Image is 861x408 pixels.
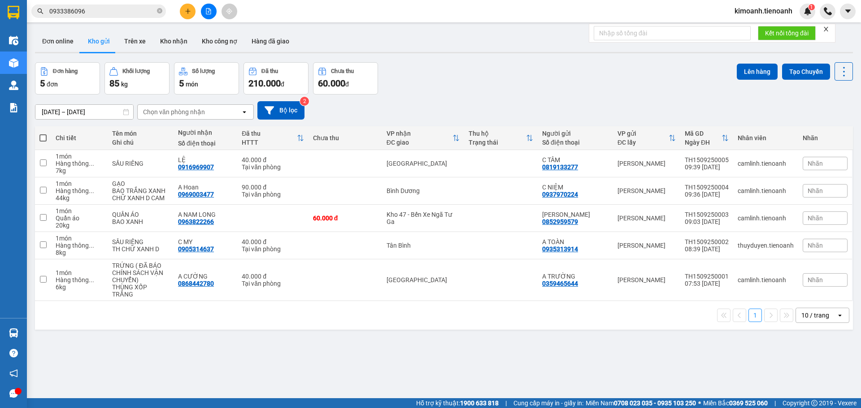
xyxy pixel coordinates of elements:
span: ⚪️ [698,401,701,405]
img: phone-icon [824,7,832,15]
div: camlinh.tienoanh [738,187,794,194]
button: Kho công nợ [195,30,244,52]
div: 6 kg [56,283,103,291]
div: Trạng thái [469,139,526,146]
button: Tạo Chuyến [782,64,830,80]
div: 1 món [56,207,103,215]
span: close-circle [157,8,162,13]
div: 1 món [56,153,103,160]
div: 40.000 đ [242,238,304,245]
button: Bộ lọc [257,101,304,120]
div: Hàng thông thường [56,187,103,194]
div: TRỨNG ( ĐÃ BÁO CHÍNH SÁCH VẬN CHUYỂN) [112,262,169,283]
span: 210.000 [248,78,281,89]
span: close-circle [157,7,162,16]
span: đ [345,81,349,88]
div: [PERSON_NAME] [617,242,676,249]
div: 07:53 [DATE] [685,280,729,287]
div: 0935313914 [542,245,578,253]
th: Toggle SortBy [382,126,464,150]
div: 40.000 đ [242,273,304,280]
div: Tên món [112,130,169,137]
div: 0868442780 [178,280,214,287]
input: Tìm tên, số ĐT hoặc mã đơn [49,6,155,16]
div: Kho 47 - Bến Xe Ngã Tư Ga [387,211,460,225]
button: file-add [201,4,217,19]
div: Hàng thông thường [56,160,103,167]
div: [PERSON_NAME] [617,187,676,194]
div: 8 kg [56,249,103,256]
div: THÙNG XỐP TRẮNG [112,283,169,298]
span: ... [89,187,94,194]
div: 10 / trang [801,311,829,320]
div: Ghi chú [112,139,169,146]
div: 20 kg [56,222,103,229]
div: 0963822266 [178,218,214,225]
img: logo-vxr [8,6,19,19]
div: TH1509250004 [685,184,729,191]
div: TH CHỮ XANH D [112,245,169,253]
svg: open [241,108,248,116]
div: 09:39 [DATE] [685,163,729,171]
div: A TOÀN [542,238,609,245]
div: TH1509250001 [685,273,729,280]
span: Nhãn [808,242,823,249]
span: 5 [40,78,45,89]
span: 85 [109,78,119,89]
span: Miền Bắc [703,398,768,408]
div: 0819133277 [542,163,578,171]
span: Cung cấp máy in - giấy in: [513,398,583,408]
div: 0359465644 [542,280,578,287]
div: 09:36 [DATE] [685,191,729,198]
div: 40.000 đ [242,156,304,163]
div: 1 món [56,235,103,242]
div: thuyduyen.tienoanh [738,242,794,249]
div: BAO TRẮNG XANH CHỮ XANH D CAM [112,187,169,202]
div: Hàng thông thường [56,276,103,283]
span: đơn [47,81,58,88]
div: Đã thu [242,130,296,137]
div: 0937970224 [542,191,578,198]
button: aim [222,4,237,19]
div: C TÂM [542,156,609,163]
button: Kho nhận [153,30,195,52]
img: warehouse-icon [9,36,18,45]
div: 90.000 đ [242,184,304,191]
button: plus [180,4,196,19]
div: BAO XANH [112,218,169,225]
button: 1 [748,309,762,322]
span: ... [89,160,94,167]
svg: open [836,312,844,319]
div: Khối lượng [122,68,150,74]
span: question-circle [9,349,18,357]
div: Chọn văn phòng nhận [143,107,205,116]
div: Số điện thoại [542,139,609,146]
span: Nhãn [808,215,823,222]
div: Chi tiết [56,134,103,142]
img: warehouse-icon [9,81,18,90]
div: Nhân viên [738,134,794,142]
input: Select a date range. [35,105,133,119]
button: Đơn hàng5đơn [35,62,100,94]
div: 1 món [56,180,103,187]
button: Khối lượng85kg [104,62,170,94]
span: search [37,8,43,14]
button: Lên hàng [737,64,778,80]
div: C TRINH [542,211,609,218]
span: notification [9,369,18,378]
div: HTTT [242,139,296,146]
th: Toggle SortBy [613,126,680,150]
div: Người nhận [178,129,233,136]
div: GẠO [112,180,169,187]
div: [PERSON_NAME] [617,160,676,167]
div: SẦU RIÊNG [112,160,169,167]
div: C NIỆM [542,184,609,191]
sup: 2 [300,97,309,106]
span: message [9,389,18,398]
div: Hàng thông thường [56,242,103,249]
div: Mã GD [685,130,722,137]
span: Nhãn [808,160,823,167]
button: Trên xe [117,30,153,52]
div: C MY [178,238,233,245]
span: kimoanh.tienoanh [727,5,800,17]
